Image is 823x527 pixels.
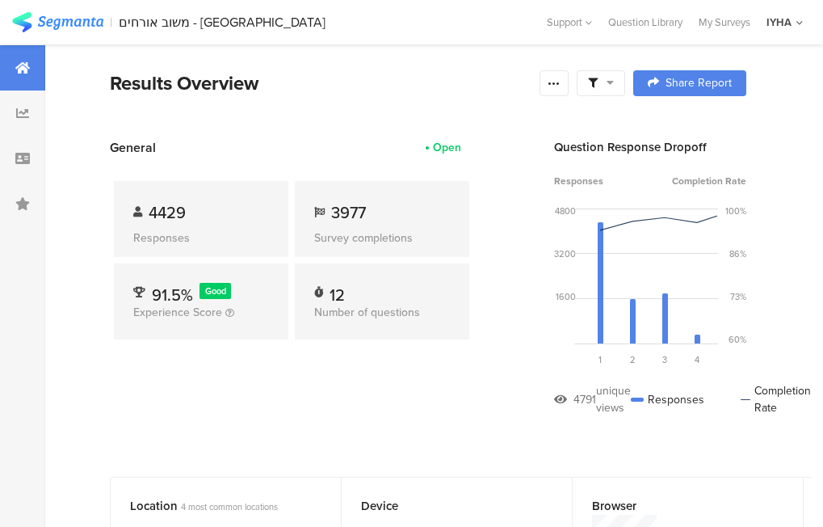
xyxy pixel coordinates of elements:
[741,382,814,416] div: Completion Rate
[110,69,531,98] div: Results Overview
[331,200,366,225] span: 3977
[555,204,576,217] div: 4800
[725,204,746,217] div: 100%
[631,382,704,416] div: Responses
[205,285,226,297] span: Good
[12,12,103,32] img: segmanta logo
[181,500,278,513] span: 4 most common locations
[119,15,325,30] div: משוב אורחים - [GEOGRAPHIC_DATA]
[666,78,732,89] span: Share Report
[766,15,792,30] div: IYHA
[133,230,269,247] div: Responses
[672,174,746,188] span: Completion Rate
[598,353,602,366] span: 1
[547,10,592,35] div: Support
[110,13,112,32] div: |
[630,353,636,366] span: 2
[573,391,596,408] div: 4791
[361,497,526,515] div: Device
[729,247,746,260] div: 86%
[691,15,758,30] a: My Surveys
[730,290,746,303] div: 73%
[554,247,576,260] div: 3200
[662,353,667,366] span: 3
[330,283,345,299] div: 12
[596,382,631,416] div: unique views
[110,138,156,157] span: General
[133,304,222,321] span: Experience Score
[729,333,746,346] div: 60%
[433,139,461,156] div: Open
[149,200,186,225] span: 4429
[600,15,691,30] a: Question Library
[314,230,450,247] div: Survey completions
[592,497,757,515] div: Browser
[314,304,420,321] span: Number of questions
[695,353,699,366] span: 4
[556,290,576,303] div: 1600
[554,138,746,156] div: Question Response Dropoff
[554,174,603,188] span: Responses
[152,283,193,307] span: 91.5%
[130,497,295,515] div: Location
